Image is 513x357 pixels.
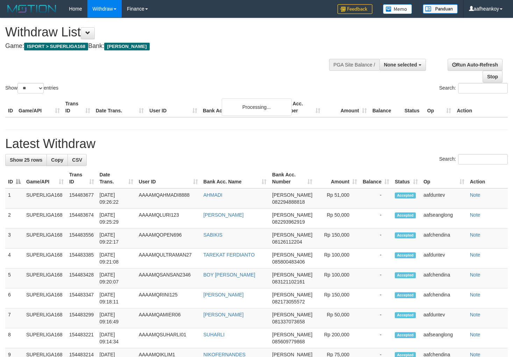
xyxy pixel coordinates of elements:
[360,229,392,248] td: -
[47,154,68,166] a: Copy
[315,168,360,188] th: Amount: activate to sort column ascending
[384,62,417,68] span: None selected
[136,268,201,288] td: AAAAMQSANSAN2346
[272,312,312,317] span: [PERSON_NAME]
[66,308,97,328] td: 154483299
[104,43,149,50] span: [PERSON_NAME]
[421,168,467,188] th: Op: activate to sort column ascending
[136,288,201,308] td: AAAAMQRINI125
[315,229,360,248] td: Rp 150,000
[204,232,222,238] a: SABIKIS
[66,288,97,308] td: 154483347
[439,83,508,93] label: Search:
[272,219,305,225] span: Copy 082293962919 to clipboard
[204,312,244,317] a: [PERSON_NAME]
[470,192,480,198] a: Note
[63,97,93,117] th: Trans ID
[423,4,458,14] img: panduan.png
[23,188,66,209] td: SUPERLIGA168
[5,25,335,39] h1: Withdraw List
[66,188,97,209] td: 154483677
[315,248,360,268] td: Rp 100,000
[272,299,305,304] span: Copy 082173055572 to clipboard
[66,209,97,229] td: 154483674
[136,188,201,209] td: AAAAMQAHMADI8888
[360,209,392,229] td: -
[370,97,402,117] th: Balance
[5,83,58,93] label: Show entries
[360,248,392,268] td: -
[136,209,201,229] td: AAAAMQLURI123
[5,97,16,117] th: ID
[421,248,467,268] td: aafduntev
[272,239,302,245] span: Copy 08126112204 to clipboard
[5,209,23,229] td: 2
[329,59,379,71] div: PGA Site Balance /
[204,252,255,258] a: TAREKAT FERDIANTO
[5,43,335,50] h4: Game: Bank:
[383,4,412,14] img: Button%20Memo.svg
[379,59,426,71] button: None selected
[448,59,503,71] a: Run Auto-Refresh
[272,259,305,265] span: Copy 085800483406 to clipboard
[454,97,508,117] th: Action
[23,268,66,288] td: SUPERLIGA168
[66,229,97,248] td: 154483556
[5,308,23,328] td: 7
[360,308,392,328] td: -
[360,168,392,188] th: Balance: activate to sort column ascending
[272,212,312,218] span: [PERSON_NAME]
[93,97,147,117] th: Date Trans.
[315,268,360,288] td: Rp 100,000
[439,154,508,164] label: Search:
[470,272,480,278] a: Note
[201,168,270,188] th: Bank Acc. Name: activate to sort column ascending
[395,252,416,258] span: Accepted
[66,168,97,188] th: Trans ID: activate to sort column ascending
[395,312,416,318] span: Accepted
[97,308,136,328] td: [DATE] 09:16:49
[395,232,416,238] span: Accepted
[204,272,255,278] a: BOY [PERSON_NAME]
[470,312,480,317] a: Note
[136,229,201,248] td: AAAAMQOPEN696
[97,168,136,188] th: Date Trans.: activate to sort column ascending
[421,268,467,288] td: aafchendina
[10,157,42,163] span: Show 25 rows
[269,168,315,188] th: Bank Acc. Number: activate to sort column ascending
[272,252,312,258] span: [PERSON_NAME]
[66,248,97,268] td: 154483385
[222,98,292,116] div: Processing...
[5,188,23,209] td: 1
[72,157,82,163] span: CSV
[23,288,66,308] td: SUPERLIGA168
[421,229,467,248] td: aafchendina
[97,288,136,308] td: [DATE] 09:18:11
[425,97,454,117] th: Op
[315,209,360,229] td: Rp 50,000
[97,209,136,229] td: [DATE] 09:25:29
[458,154,508,164] input: Search:
[23,248,66,268] td: SUPERLIGA168
[23,168,66,188] th: Game/API: activate to sort column ascending
[272,319,305,324] span: Copy 081337073658 to clipboard
[272,339,305,344] span: Copy 085609779868 to clipboard
[277,97,323,117] th: Bank Acc. Number
[24,43,88,50] span: ISPORT > SUPERLIGA168
[360,188,392,209] td: -
[67,154,87,166] a: CSV
[5,288,23,308] td: 6
[97,248,136,268] td: [DATE] 09:21:08
[66,328,97,348] td: 154483221
[136,328,201,348] td: AAAAMQSUHARLI01
[5,137,508,151] h1: Latest Withdraw
[204,212,244,218] a: [PERSON_NAME]
[458,83,508,93] input: Search:
[147,97,200,117] th: User ID
[5,168,23,188] th: ID: activate to sort column descending
[402,97,425,117] th: Status
[136,248,201,268] td: AAAAMQULTRAMAN27
[272,292,312,297] span: [PERSON_NAME]
[395,272,416,278] span: Accepted
[5,3,58,14] img: MOTION_logo.png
